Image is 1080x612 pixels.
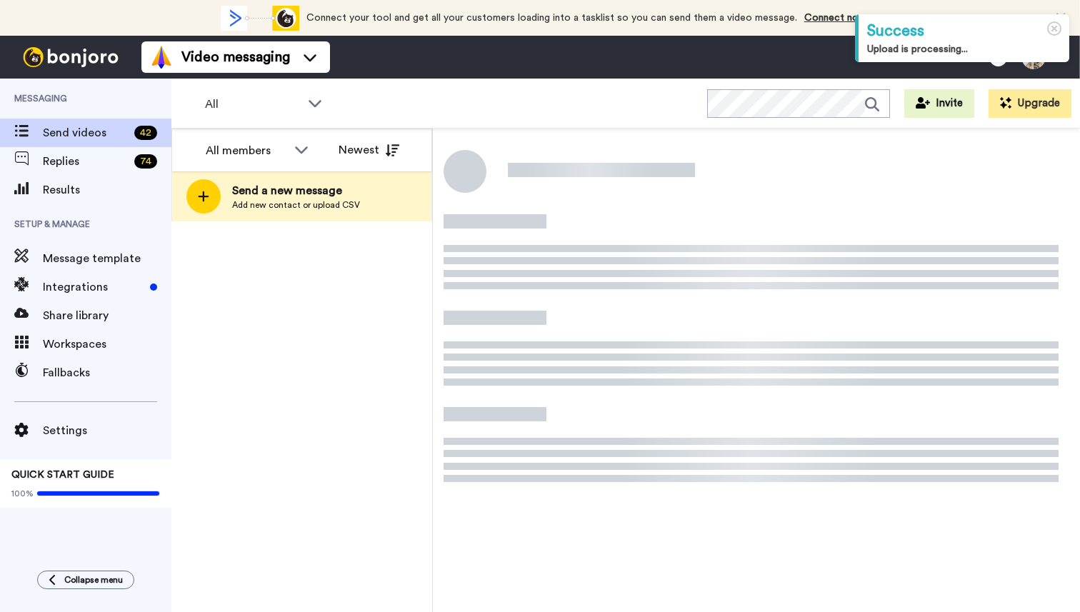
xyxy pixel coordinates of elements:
[232,199,360,211] span: Add new contact or upload CSV
[11,488,34,499] span: 100%
[17,47,124,67] img: bj-logo-header-white.svg
[43,422,171,439] span: Settings
[134,154,157,169] div: 74
[181,47,290,67] span: Video messaging
[804,13,866,23] a: Connect now
[43,364,171,381] span: Fallbacks
[206,142,287,159] div: All members
[221,6,299,31] div: animation
[43,336,171,353] span: Workspaces
[232,182,360,199] span: Send a new message
[43,307,171,324] span: Share library
[134,126,157,140] div: 42
[43,250,171,267] span: Message template
[64,574,123,586] span: Collapse menu
[43,153,129,170] span: Replies
[904,89,974,118] button: Invite
[867,42,1061,56] div: Upload is processing...
[37,571,134,589] button: Collapse menu
[150,46,173,69] img: vm-color.svg
[43,181,171,199] span: Results
[11,470,114,480] span: QUICK START GUIDE
[306,13,797,23] span: Connect your tool and get all your customers loading into a tasklist so you can send them a video...
[328,136,410,164] button: Newest
[867,20,1061,42] div: Success
[43,124,129,141] span: Send videos
[43,279,144,296] span: Integrations
[205,96,301,113] span: All
[989,89,1071,118] button: Upgrade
